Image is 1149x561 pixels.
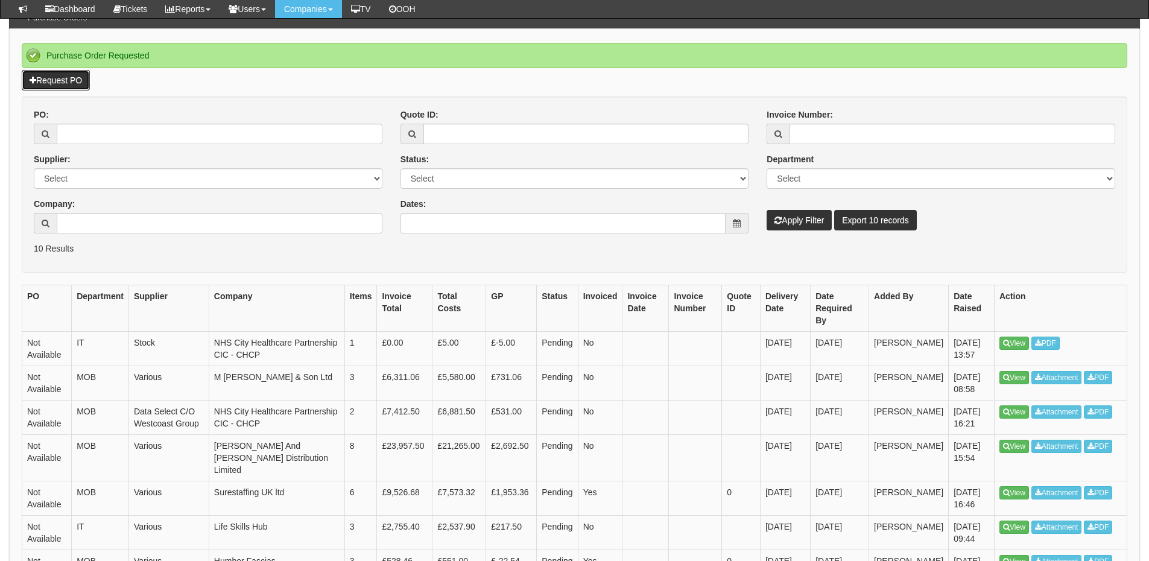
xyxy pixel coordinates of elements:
td: IT [72,331,129,366]
td: Not Available [22,400,72,434]
td: Various [128,481,209,515]
td: 6 [344,481,377,515]
td: 3 [344,515,377,550]
a: Attachment [1031,521,1082,534]
td: £7,412.50 [377,400,432,434]
th: Department [72,285,129,331]
a: PDF [1031,337,1060,350]
td: MOB [72,400,129,434]
td: Various [128,366,209,400]
td: £6,311.06 [377,366,432,400]
td: MOB [72,481,129,515]
td: [PERSON_NAME] [869,400,949,434]
td: No [578,434,622,481]
th: Company [209,285,344,331]
td: MOB [72,366,129,400]
th: Items [344,285,377,331]
th: Invoice Date [622,285,669,331]
td: 8 [344,434,377,481]
th: Invoice Total [377,285,432,331]
td: [DATE] [811,515,869,550]
label: Department [767,153,814,165]
td: £5.00 [432,331,486,366]
td: No [578,515,622,550]
a: Request PO [22,70,90,90]
td: £21,265.00 [432,434,486,481]
td: No [578,331,622,366]
td: NHS City Healthcare Partnership CIC - CHCP [209,331,344,366]
a: View [999,521,1029,534]
td: Pending [537,331,578,366]
label: Dates: [400,198,426,210]
td: £1,953.36 [486,481,537,515]
td: Not Available [22,366,72,400]
td: £9,526.68 [377,481,432,515]
td: [DATE] [811,331,869,366]
td: [DATE] 09:44 [949,515,995,550]
th: Action [995,285,1127,331]
p: 10 Results [34,242,1115,255]
td: [DATE] 13:57 [949,331,995,366]
td: [DATE] [760,434,810,481]
td: No [578,400,622,434]
td: [PERSON_NAME] And [PERSON_NAME] Distribution Limited [209,434,344,481]
td: 2 [344,400,377,434]
td: 0 [722,481,761,515]
div: Purchase Order Requested [22,43,1127,68]
a: View [999,337,1029,350]
a: Attachment [1031,486,1082,499]
a: Attachment [1031,371,1082,384]
th: Added By [869,285,949,331]
td: [PERSON_NAME] [869,434,949,481]
td: Pending [537,366,578,400]
td: [DATE] [811,481,869,515]
td: No [578,366,622,400]
label: Invoice Number: [767,109,833,121]
td: £2,537.90 [432,515,486,550]
label: Quote ID: [400,109,438,121]
td: [DATE] [760,400,810,434]
td: MOB [72,434,129,481]
label: Status: [400,153,429,165]
td: Not Available [22,331,72,366]
td: [PERSON_NAME] [869,515,949,550]
th: Supplier [128,285,209,331]
td: Pending [537,481,578,515]
td: £6,881.50 [432,400,486,434]
td: [DATE] [811,434,869,481]
td: Not Available [22,515,72,550]
a: Attachment [1031,405,1082,419]
td: Pending [537,434,578,481]
td: 3 [344,366,377,400]
label: Supplier: [34,153,71,165]
td: [DATE] [760,481,810,515]
a: View [999,405,1029,419]
td: Yes [578,481,622,515]
a: View [999,371,1029,384]
td: [PERSON_NAME] [869,331,949,366]
td: 1 [344,331,377,366]
td: [DATE] 16:46 [949,481,995,515]
td: £2,755.40 [377,515,432,550]
th: Delivery Date [760,285,810,331]
td: £731.06 [486,366,537,400]
td: [DATE] [760,515,810,550]
td: Data Select C/O Westcoast Group [128,400,209,434]
td: Pending [537,515,578,550]
td: £7,573.32 [432,481,486,515]
td: Various [128,434,209,481]
td: £217.50 [486,515,537,550]
a: PDF [1084,440,1112,453]
td: [DATE] [760,331,810,366]
td: Not Available [22,481,72,515]
td: M [PERSON_NAME] & Son Ltd [209,366,344,400]
a: PDF [1084,486,1112,499]
th: Quote ID [722,285,761,331]
a: View [999,440,1029,453]
td: [DATE] [811,366,869,400]
td: Not Available [22,434,72,481]
th: Invoice Number [669,285,722,331]
td: £2,692.50 [486,434,537,481]
a: PDF [1084,405,1112,419]
th: Date Raised [949,285,995,331]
